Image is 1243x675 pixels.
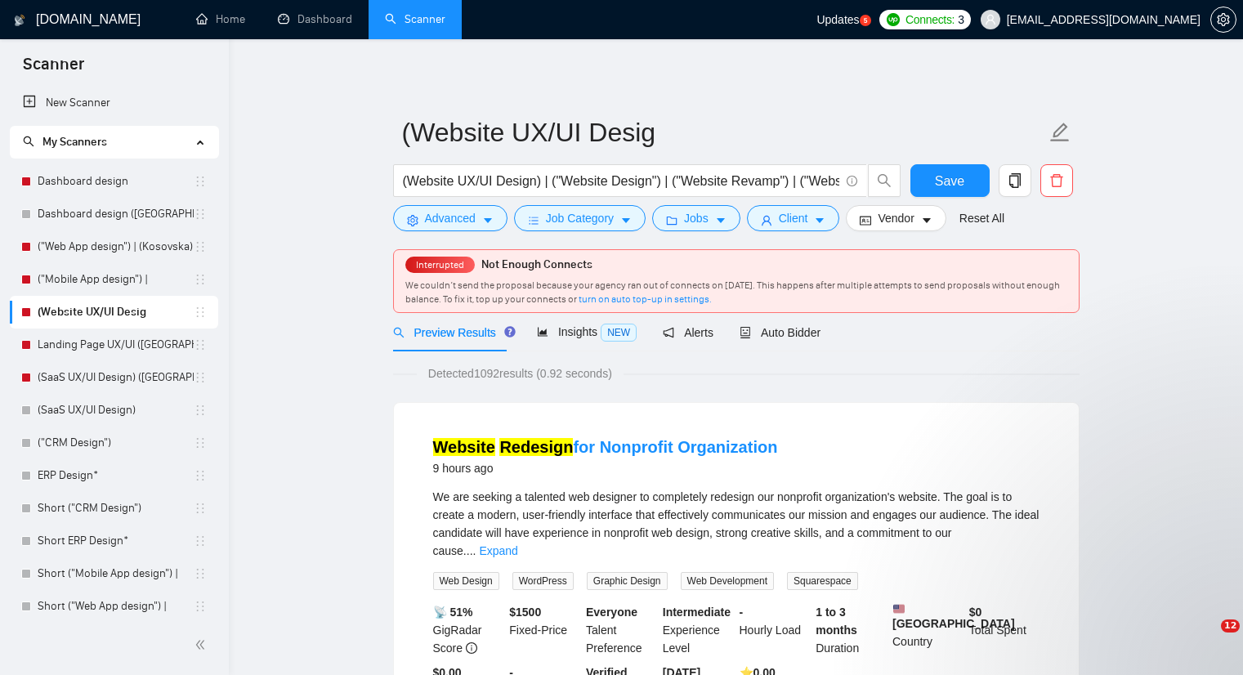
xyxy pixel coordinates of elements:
span: Detected 1092 results (0.92 seconds) [417,364,624,382]
div: Experience Level [660,603,736,657]
a: Short ERP Design* [38,525,194,557]
span: notification [663,327,674,338]
a: setting [1210,13,1236,26]
span: caret-down [482,214,494,226]
span: area-chart [537,326,548,337]
input: Search Freelance Jobs... [403,171,839,191]
a: homeHome [196,12,245,26]
input: Scanner name... [402,112,1046,153]
div: Hourly Load [736,603,813,657]
span: Job Category [546,209,614,227]
span: holder [194,273,207,286]
span: 12 [1221,619,1240,633]
b: Everyone [586,606,637,619]
span: holder [194,208,207,221]
span: Alerts [663,326,713,339]
span: Web Development [681,572,775,590]
b: 1 to 3 months [816,606,857,637]
span: ... [467,544,476,557]
span: edit [1049,122,1071,143]
span: holder [194,306,207,319]
li: ERP Design* [10,459,218,492]
span: holder [194,567,207,580]
span: Advanced [425,209,476,227]
span: NEW [601,324,637,342]
a: (SaaS UX/UI Design) [38,394,194,427]
span: Web Design [433,572,499,590]
span: holder [194,240,207,253]
span: double-left [194,637,211,653]
iframe: Intercom live chat [1187,619,1227,659]
span: holder [194,600,207,613]
a: 5 [860,15,871,26]
b: [GEOGRAPHIC_DATA] [892,603,1015,630]
img: 🇺🇸 [893,603,905,615]
button: setting [1210,7,1236,33]
a: Expand [479,544,517,557]
li: Short ("Web App design") | [10,590,218,623]
a: Landing Page UX/UI ([GEOGRAPHIC_DATA]) [38,329,194,361]
li: Short ("Mobile App design") | [10,557,218,590]
div: 9 hours ago [433,458,778,478]
li: Short ERP Design* [10,525,218,557]
span: Vendor [878,209,914,227]
a: Dashboard design ([GEOGRAPHIC_DATA]) [38,198,194,230]
b: $ 1500 [509,606,541,619]
mark: Redesign [499,438,573,456]
button: barsJob Categorycaret-down [514,205,646,231]
div: Tooltip anchor [503,324,517,339]
span: Interrupted [411,259,469,270]
span: Connects: [905,11,955,29]
span: Updates [816,13,859,26]
span: caret-down [620,214,632,226]
span: My Scanners [23,135,107,149]
span: Jobs [684,209,709,227]
span: caret-down [814,214,825,226]
span: holder [194,175,207,188]
b: - [740,606,744,619]
span: search [869,173,900,188]
span: Insights [537,325,637,338]
button: idcardVendorcaret-down [846,205,946,231]
a: Short ("CRM Design") [38,492,194,525]
a: turn on auto top-up in settings. [579,293,712,305]
div: Country [889,603,966,657]
a: searchScanner [385,12,445,26]
a: ("Mobile App design") | [38,263,194,296]
span: search [23,136,34,147]
span: Auto Bidder [740,326,820,339]
a: ("Web App design") | (Kosovska) [38,230,194,263]
b: 📡 51% [433,606,473,619]
button: search [868,164,901,197]
span: user [985,14,996,25]
span: Client [779,209,808,227]
span: holder [194,404,207,417]
li: New Scanner [10,87,218,119]
li: ("Web App design") | (Kosovska) [10,230,218,263]
span: holder [194,371,207,384]
li: (SaaS UX/UI Design) (Kosovska) [10,361,218,394]
span: We are seeking a talented web designer to completely redesign our nonprofit organization's websit... [433,490,1040,557]
span: holder [194,338,207,351]
span: 3 [958,11,964,29]
span: holder [194,534,207,548]
mark: Website [433,438,495,456]
a: (SaaS UX/UI Design) ([GEOGRAPHIC_DATA]) [38,361,194,394]
button: userClientcaret-down [747,205,840,231]
span: info-circle [466,642,477,654]
span: caret-down [921,214,932,226]
span: Preview Results [393,326,511,339]
text: 5 [863,17,867,25]
li: Short ("CRM Design") [10,492,218,525]
span: WordPress [512,572,574,590]
span: idcard [860,214,871,226]
span: folder [666,214,677,226]
button: copy [999,164,1031,197]
span: Save [935,171,964,191]
span: setting [407,214,418,226]
a: New Scanner [23,87,205,119]
img: upwork-logo.png [887,13,900,26]
a: Website Redesignfor Nonprofit Organization [433,438,778,456]
li: ("CRM Design") [10,427,218,459]
span: info-circle [847,176,857,186]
